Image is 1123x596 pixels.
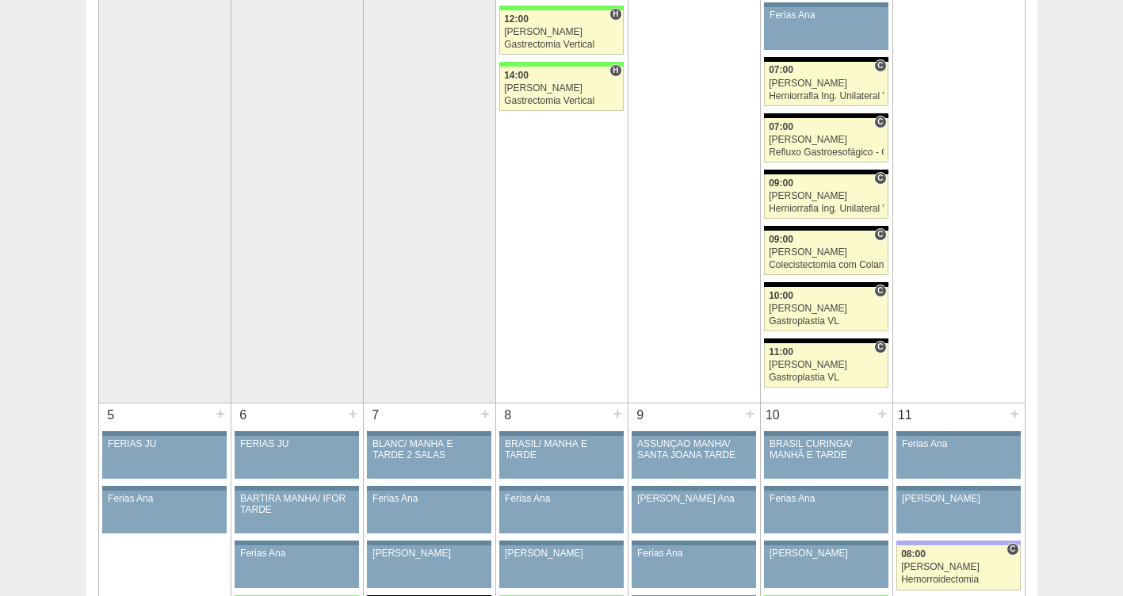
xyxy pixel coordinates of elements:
div: 10 [761,403,785,427]
a: C 07:00 [PERSON_NAME] Refluxo Gastroesofágico - Cirurgia VL [764,118,888,162]
div: Gastrectomia Vertical [504,40,619,50]
div: [PERSON_NAME] [504,83,619,94]
div: Key: Aviso [235,486,358,491]
div: Key: Aviso [764,486,888,491]
span: 10:00 [769,290,793,301]
a: Ferias Ana [102,491,226,533]
div: Key: Brasil [499,6,623,10]
div: Key: Aviso [235,431,358,436]
div: Ferias Ana [902,439,1015,449]
div: [PERSON_NAME] [770,548,883,559]
span: 09:00 [769,234,793,245]
div: [PERSON_NAME] [504,27,619,37]
a: H 12:00 [PERSON_NAME] Gastrectomia Vertical [499,10,623,55]
div: [PERSON_NAME] [902,494,1015,504]
span: Hospital [609,8,621,21]
div: Key: Aviso [102,486,226,491]
div: [PERSON_NAME] [769,78,884,89]
div: Key: Aviso [764,431,888,436]
div: Ferias Ana [770,10,883,21]
a: BRASIL CURINGA/ MANHÃ E TARDE [764,436,888,479]
div: 11 [893,403,918,427]
div: [PERSON_NAME] [901,562,1016,572]
div: Herniorrafia Ing. Unilateral VL [769,91,884,101]
a: FERIAS JU [102,436,226,479]
span: 08:00 [901,548,926,560]
div: Key: Aviso [896,486,1020,491]
div: [PERSON_NAME] [372,548,486,559]
div: Key: Aviso [632,486,755,491]
div: Ferias Ana [108,494,221,504]
span: 14:00 [504,70,529,81]
a: Ferias Ana [499,491,623,533]
div: Gastrectomia Vertical [504,96,619,106]
span: 09:00 [769,178,793,189]
div: + [346,403,360,424]
span: Consultório [1006,543,1018,556]
span: 07:00 [769,64,793,75]
div: [PERSON_NAME] [505,548,618,559]
div: BRASIL/ MANHÃ E TARDE [505,439,618,460]
div: Key: Aviso [632,431,755,436]
a: Ferias Ana [367,491,491,533]
div: 9 [628,403,653,427]
div: FERIAS JU [108,439,221,449]
span: Consultório [874,59,886,72]
span: 12:00 [504,13,529,25]
div: Key: Blanc [764,226,888,231]
div: + [479,403,492,424]
div: [PERSON_NAME] [769,135,884,145]
div: Key: Aviso [499,541,623,545]
a: Ferias Ana [632,545,755,588]
span: 07:00 [769,121,793,132]
a: Ferias Ana [764,491,888,533]
div: BARTIRA MANHÃ/ IFOR TARDE [240,494,353,514]
div: Key: Aviso [632,541,755,545]
div: Key: Aviso [896,431,1020,436]
div: 7 [364,403,388,427]
span: 11:00 [769,346,793,357]
div: Key: Aviso [102,431,226,436]
a: Ferias Ana [235,545,358,588]
div: [PERSON_NAME] [769,360,884,370]
div: Herniorrafia Ing. Unilateral VL [769,204,884,214]
a: H 14:00 [PERSON_NAME] Gastrectomia Vertical [499,67,623,111]
div: BRASIL CURINGA/ MANHÃ E TARDE [770,439,883,460]
div: + [876,403,889,424]
div: 8 [496,403,521,427]
div: [PERSON_NAME] [769,191,884,201]
a: [PERSON_NAME] [764,545,888,588]
a: [PERSON_NAME] [896,491,1020,533]
div: 6 [231,403,256,427]
a: [PERSON_NAME] [499,545,623,588]
div: Colecistectomia com Colangiografia VL [769,260,884,270]
div: FERIAS JU [240,439,353,449]
a: C 07:00 [PERSON_NAME] Herniorrafia Ing. Unilateral VL [764,62,888,106]
div: Key: Aviso [499,431,623,436]
div: Key: Blanc [764,113,888,118]
div: Ferias Ana [505,494,618,504]
div: Key: Blanc [764,338,888,343]
div: Key: Christóvão da Gama [896,541,1020,545]
a: BARTIRA MANHÃ/ IFOR TARDE [235,491,358,533]
a: C 09:00 [PERSON_NAME] Herniorrafia Ing. Unilateral VL [764,174,888,219]
div: [PERSON_NAME] [769,304,884,314]
span: Consultório [874,285,886,297]
div: Ferias Ana [240,548,353,559]
div: Ferias Ana [770,494,883,504]
a: C 10:00 [PERSON_NAME] Gastroplastia VL [764,287,888,331]
div: BLANC/ MANHÃ E TARDE 2 SALAS [372,439,486,460]
div: Key: Aviso [235,541,358,545]
div: Key: Aviso [764,541,888,545]
a: BRASIL/ MANHÃ E TARDE [499,436,623,479]
div: Refluxo Gastroesofágico - Cirurgia VL [769,147,884,158]
div: + [214,403,227,424]
span: Consultório [874,116,886,128]
div: Key: Brasil [499,62,623,67]
a: C 09:00 [PERSON_NAME] Colecistectomia com Colangiografia VL [764,231,888,275]
div: Gastroplastia VL [769,372,884,383]
div: [PERSON_NAME] [769,247,884,258]
a: BLANC/ MANHÃ E TARDE 2 SALAS [367,436,491,479]
div: Ferias Ana [372,494,486,504]
div: Key: Aviso [499,486,623,491]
